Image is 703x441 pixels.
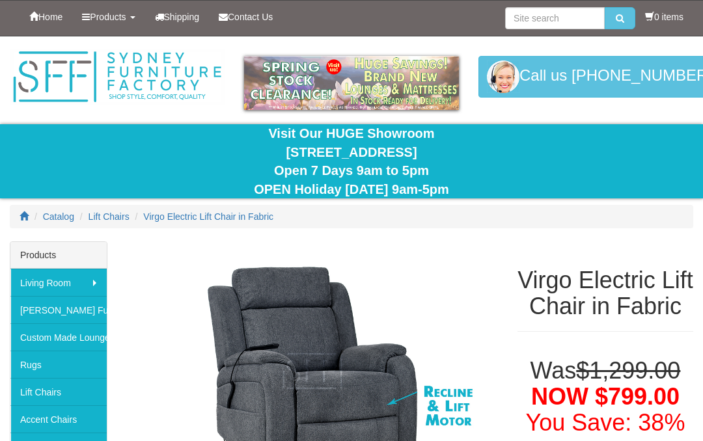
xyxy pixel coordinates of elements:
span: Products [90,12,126,22]
font: You Save: 38% [526,409,685,436]
a: Products [72,1,145,33]
span: Contact Us [228,12,273,22]
div: Products [10,242,107,269]
a: Shipping [145,1,210,33]
a: Virgo Electric Lift Chair in Fabric [143,211,273,222]
a: Lift Chairs [89,211,130,222]
a: Lift Chairs [10,378,107,405]
a: [PERSON_NAME] Furniture [10,296,107,323]
h1: Was [517,358,693,435]
a: Catalog [43,211,74,222]
span: Home [38,12,62,22]
a: Accent Chairs [10,405,107,433]
div: Visit Our HUGE Showroom [STREET_ADDRESS] Open 7 Days 9am to 5pm OPEN Holiday [DATE] 9am-5pm [10,124,693,198]
a: Contact Us [209,1,283,33]
span: Shipping [164,12,200,22]
a: Custom Made Lounges [10,323,107,351]
input: Site search [505,7,605,29]
a: Rugs [10,351,107,378]
a: Living Room [10,269,107,296]
li: 0 items [645,10,683,23]
del: $1,299.00 [576,357,680,384]
h1: Virgo Electric Lift Chair in Fabric [517,267,693,319]
a: Home [20,1,72,33]
img: spring-sale.gif [244,56,459,110]
span: NOW $799.00 [531,383,680,410]
img: Sydney Furniture Factory [10,49,225,105]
